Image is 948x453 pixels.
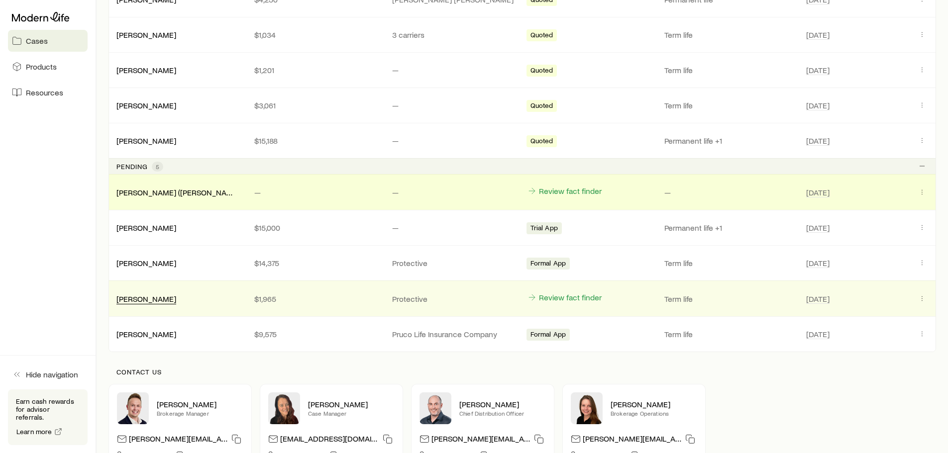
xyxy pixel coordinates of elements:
span: [DATE] [806,30,830,40]
p: [EMAIL_ADDRESS][DOMAIN_NAME] [280,434,379,447]
span: Formal App [530,259,566,270]
p: 3 carriers [392,30,514,40]
p: [PERSON_NAME][EMAIL_ADDRESS][DOMAIN_NAME] [583,434,681,447]
span: [DATE] [806,223,830,233]
p: [PERSON_NAME][EMAIL_ADDRESS][DOMAIN_NAME] [129,434,227,447]
span: [DATE] [806,100,830,110]
p: $3,061 [254,100,376,110]
p: $14,375 [254,258,376,268]
p: — [392,223,514,233]
p: [PERSON_NAME] [611,399,697,409]
p: — [392,187,514,197]
div: [PERSON_NAME] [116,30,176,40]
span: Quoted [530,66,553,77]
span: Products [26,62,57,72]
div: [PERSON_NAME] [116,329,176,340]
a: Review fact finder [527,185,602,197]
span: [DATE] [806,65,830,75]
a: Cases [8,30,88,52]
p: Permanent life +1 [664,223,794,233]
span: [DATE] [806,329,830,339]
p: Pruco Life Insurance Company [392,329,514,339]
a: [PERSON_NAME] [116,329,176,339]
a: Products [8,56,88,78]
p: $9,575 [254,329,376,339]
p: Term life [664,258,794,268]
p: Case Manager [308,409,395,417]
div: [PERSON_NAME] ([PERSON_NAME]) [116,187,238,198]
span: Learn more [16,428,52,435]
div: [PERSON_NAME] [116,136,176,146]
p: Brokerage Operations [611,409,697,417]
span: [DATE] [806,136,830,146]
p: Permanent life +1 [664,136,794,146]
p: Contact us [116,368,928,376]
div: [PERSON_NAME] [116,65,176,76]
span: 5 [156,163,159,171]
p: Term life [664,100,794,110]
p: Chief Distribution Officer [459,409,546,417]
p: Protective [392,258,514,268]
p: — [254,187,376,197]
a: [PERSON_NAME] [116,223,176,232]
span: Quoted [530,31,553,41]
a: [PERSON_NAME] [116,65,176,75]
p: Term life [664,294,794,304]
div: Earn cash rewards for advisor referrals.Learn more [8,389,88,445]
img: Abby McGuigan [268,392,300,424]
p: $15,000 [254,223,376,233]
p: — [664,187,794,197]
a: [PERSON_NAME] [116,136,176,145]
span: Cases [26,36,48,46]
p: $1,034 [254,30,376,40]
p: Term life [664,30,794,40]
div: [PERSON_NAME] [116,294,176,304]
span: [DATE] [806,294,830,304]
p: Term life [664,329,794,339]
p: $1,965 [254,294,376,304]
p: Term life [664,65,794,75]
span: [DATE] [806,187,830,197]
span: Formal App [530,330,566,341]
p: Brokerage Manager [157,409,243,417]
span: Hide navigation [26,369,78,379]
div: [PERSON_NAME] [116,223,176,233]
span: Resources [26,88,63,97]
a: Review fact finder [527,292,602,303]
img: Ellen Wall [571,392,603,424]
p: [PERSON_NAME] [308,399,395,409]
p: — [392,65,514,75]
a: [PERSON_NAME] [116,258,176,268]
span: [DATE] [806,258,830,268]
img: Derek Wakefield [117,392,149,424]
span: Trial App [530,224,558,234]
div: [PERSON_NAME] [116,258,176,269]
a: [PERSON_NAME] ([PERSON_NAME]) [116,187,242,197]
div: [PERSON_NAME] [116,100,176,111]
p: — [392,100,514,110]
p: $1,201 [254,65,376,75]
p: Earn cash rewards for advisor referrals. [16,397,80,421]
img: Dan Pierson [420,392,451,424]
a: [PERSON_NAME] [116,100,176,110]
p: [PERSON_NAME] [459,399,546,409]
span: Quoted [530,101,553,112]
a: [PERSON_NAME] [116,30,176,39]
p: [PERSON_NAME] [157,399,243,409]
a: Resources [8,82,88,103]
p: [PERSON_NAME][EMAIL_ADDRESS][DOMAIN_NAME] [431,434,530,447]
button: Hide navigation [8,363,88,385]
p: — [392,136,514,146]
p: Protective [392,294,514,304]
p: Pending [116,163,148,171]
p: $15,188 [254,136,376,146]
a: [PERSON_NAME] [116,294,176,303]
span: Quoted [530,137,553,147]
